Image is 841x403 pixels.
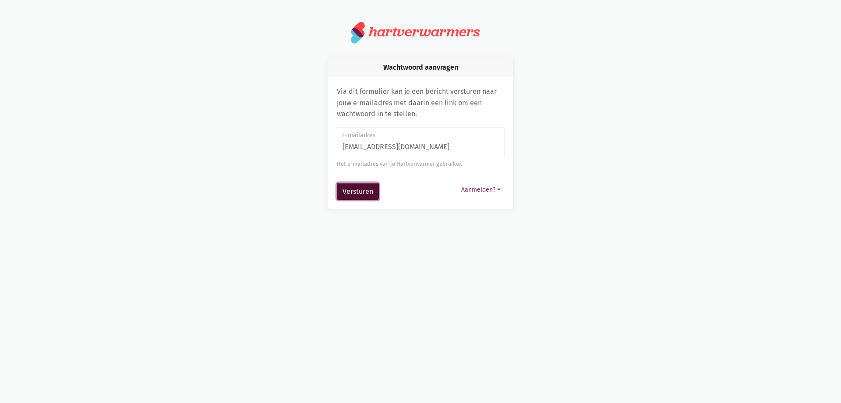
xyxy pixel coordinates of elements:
button: Aanmelden? [457,183,505,196]
div: hartverwarmers [369,24,480,40]
p: Via dit formulier kan je een bericht versturen naar jouw e-mailadres met daarin een link om een w... [337,86,505,120]
form: Wachtwoord aanvragen [337,127,505,200]
a: hartverwarmers [351,21,490,44]
img: logo.svg [351,21,365,44]
button: Versturen [337,183,379,200]
div: Wachtwoord aanvragen [328,58,513,77]
label: E-mailadres [342,131,498,140]
div: Het e-mailadres van je Hartverwarmer gebruiker. [337,160,505,168]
